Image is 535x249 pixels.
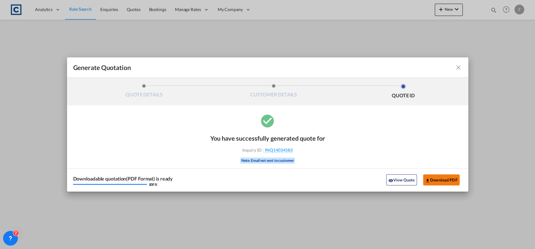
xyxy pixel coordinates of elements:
md-icon: icon-eye [388,178,393,183]
md-dialog: Generate QuotationQUOTE ... [67,57,468,192]
md-icon: icon-close fg-AAA8AD cursor m-0 [455,64,462,71]
md-icon: icon-download [425,178,430,183]
div: Downloadable quotation(PDF Format) is ready [73,176,173,181]
button: Download PDF [423,174,460,185]
div: Note: Email not sent to customer [240,158,295,164]
div: You have successfully generated quote for [210,134,325,142]
li: QUOTE DETAILS [79,84,209,100]
span: INQ14034583 [264,147,293,153]
div: Inquiry ID : [232,147,303,153]
span: Generate Quotation [73,64,131,72]
button: icon-eyeView Quote [386,174,417,185]
li: QUOTE ID [339,84,468,100]
div: 100 % [149,183,157,186]
li: CUSTOMER DETAILS [209,84,339,100]
md-icon: icon-checkbox-marked-circle [260,113,275,128]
